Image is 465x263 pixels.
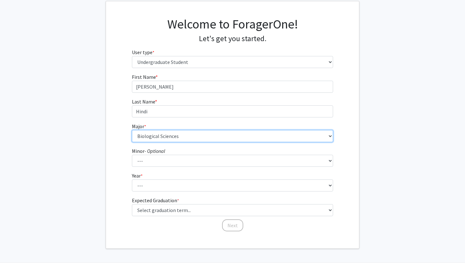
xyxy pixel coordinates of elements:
[132,98,155,105] span: Last Name
[132,16,333,32] h1: Welcome to ForagerOne!
[145,148,165,154] i: - Optional
[5,235,27,258] iframe: Chat
[132,34,333,43] h4: Let's get you started.
[132,122,146,130] label: Major
[132,172,143,179] label: Year
[132,74,156,80] span: First Name
[222,219,243,231] button: Next
[132,48,154,56] label: User type
[132,197,179,204] label: Expected Graduation
[132,147,165,155] label: Minor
